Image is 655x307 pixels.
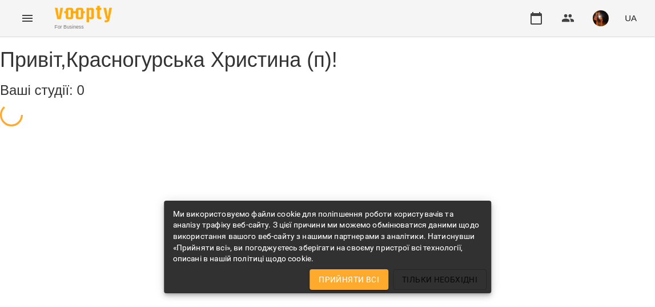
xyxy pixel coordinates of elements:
[77,82,84,98] span: 0
[55,23,112,31] span: For Business
[593,10,609,26] img: 6e701af36e5fc41b3ad9d440b096a59c.jpg
[14,5,41,32] button: Menu
[625,12,637,24] span: UA
[620,7,641,29] button: UA
[55,6,112,22] img: Voopty Logo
